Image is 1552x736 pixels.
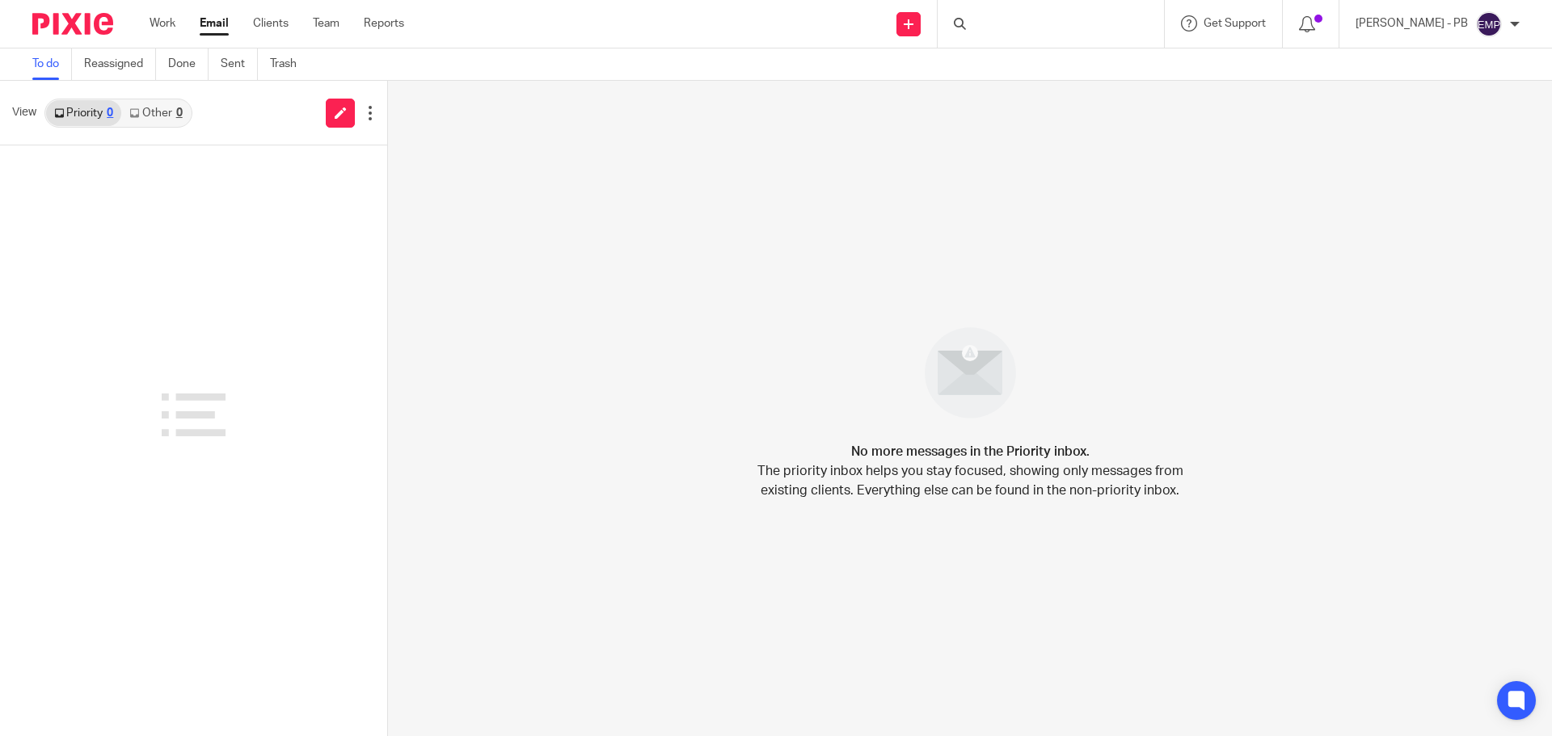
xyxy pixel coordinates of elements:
[200,15,229,32] a: Email
[150,15,175,32] a: Work
[121,100,190,126] a: Other0
[270,48,309,80] a: Trash
[364,15,404,32] a: Reports
[221,48,258,80] a: Sent
[32,13,113,35] img: Pixie
[168,48,209,80] a: Done
[253,15,289,32] a: Clients
[1356,15,1468,32] p: [PERSON_NAME] - PB
[1476,11,1502,37] img: svg%3E
[914,317,1027,429] img: image
[176,107,183,119] div: 0
[1204,18,1266,29] span: Get Support
[851,442,1090,461] h4: No more messages in the Priority inbox.
[46,100,121,126] a: Priority0
[107,107,113,119] div: 0
[84,48,156,80] a: Reassigned
[32,48,72,80] a: To do
[12,104,36,121] span: View
[756,461,1184,500] p: The priority inbox helps you stay focused, showing only messages from existing clients. Everythin...
[313,15,339,32] a: Team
